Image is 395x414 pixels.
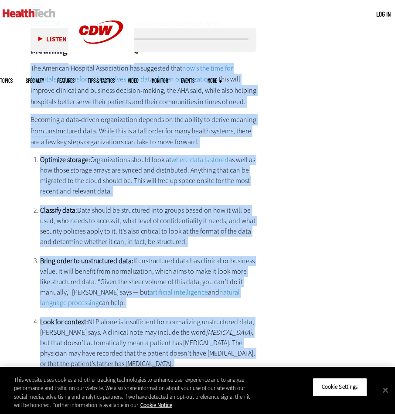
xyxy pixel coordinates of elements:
[68,58,134,67] a: CDW
[128,78,139,83] a: Video
[88,78,115,83] a: Tips & Tactics
[40,205,256,247] li: Data should be structured into groups based on how it will be used, who needs to access it, what ...
[14,376,258,410] div: This website uses cookies and other tracking technologies to enhance user experience and to analy...
[40,256,133,265] strong: Bring order to unstructured data:
[40,317,256,369] li: NLP alone is insufficient for normalizing unstructured data, [PERSON_NAME] says. A clinical note ...
[40,155,90,164] strong: Optimize storage:
[376,10,391,19] div: User menu
[376,380,395,400] button: Close
[140,401,172,409] a: More information about your privacy
[26,78,44,83] span: Specialty
[152,78,168,83] a: MonITor
[206,328,252,337] em: [MEDICAL_DATA]
[40,256,256,308] li: If unstructured data has clinical or business value, it will benefit from normalization, which ai...
[181,78,194,83] a: Events
[171,155,228,164] a: where data is stored
[208,78,222,83] span: More
[57,78,75,83] a: Features
[150,288,208,297] a: artificial intelligence
[40,155,256,197] li: Organizations should look at as well as how those storage arrays are synced and distributed. Anyt...
[313,378,367,396] button: Cookie Settings
[40,206,77,215] strong: Classify data:
[3,9,55,17] img: Home
[376,10,391,18] a: Log in
[31,114,256,148] p: Becoming a data-driven organization depends on the ability to derive meaning from unstructured da...
[40,317,88,326] strong: Look for context:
